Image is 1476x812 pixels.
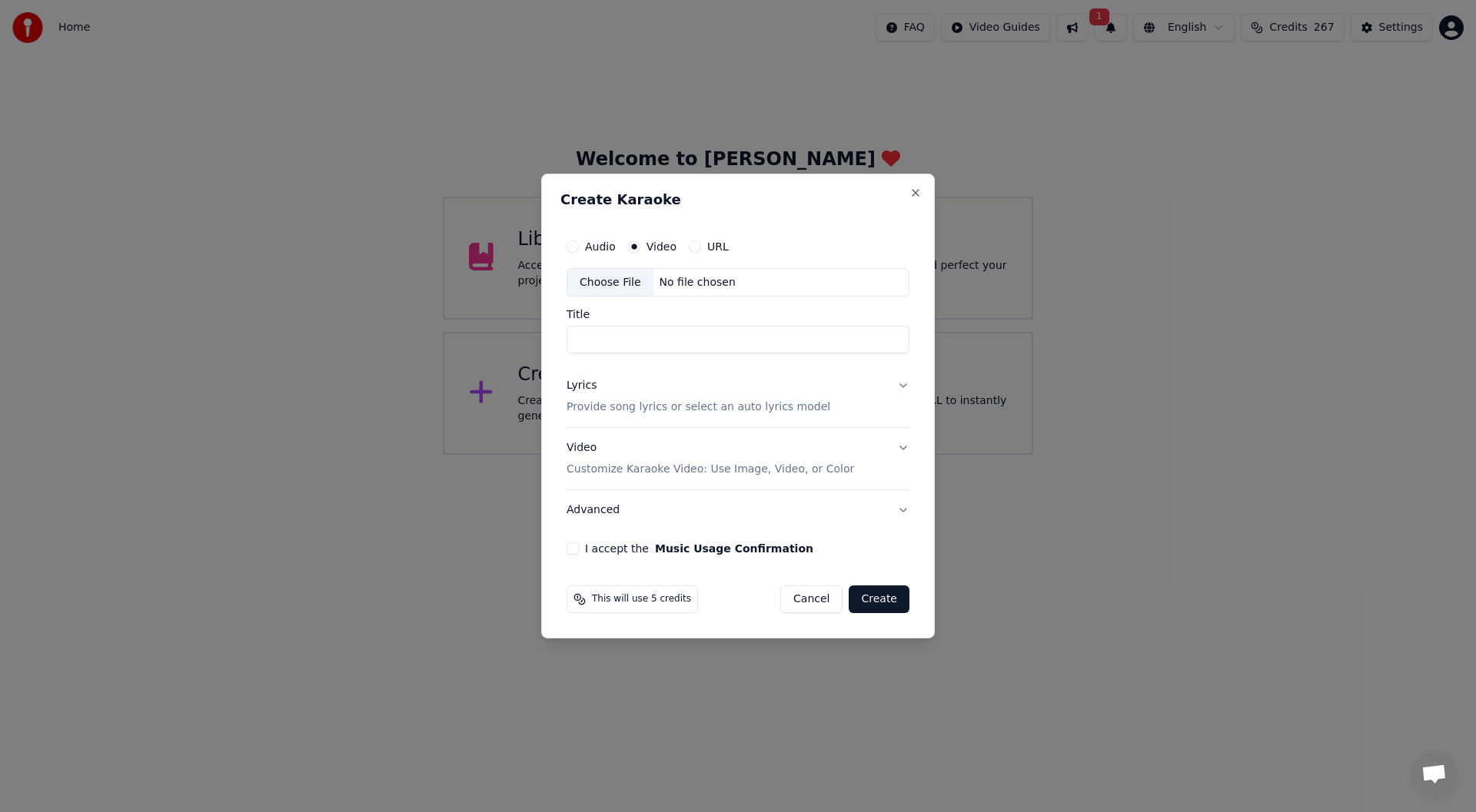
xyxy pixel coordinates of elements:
[567,366,909,428] button: LyricsProvide song lyrics or select an auto lyrics model
[567,429,909,490] button: VideoCustomize Karaoke Video: Use Image, Video, or Color
[707,241,729,252] label: URL
[567,310,909,320] label: Title
[653,275,742,290] div: No file chosen
[567,462,854,477] p: Customize Karaoke Video: Use Image, Video, or Color
[567,400,830,416] p: Provide song lyrics or select an auto lyrics model
[567,269,653,297] div: Choose File
[585,543,813,554] label: I accept the
[655,543,813,554] button: I accept the
[647,241,676,252] label: Video
[567,441,854,478] div: Video
[585,241,616,252] label: Audio
[567,490,909,530] button: Advanced
[780,585,843,613] button: Cancel
[592,593,691,605] span: This will use 5 credits
[849,585,909,613] button: Create
[567,379,597,394] div: Lyrics
[560,193,916,207] h2: Create Karaoke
